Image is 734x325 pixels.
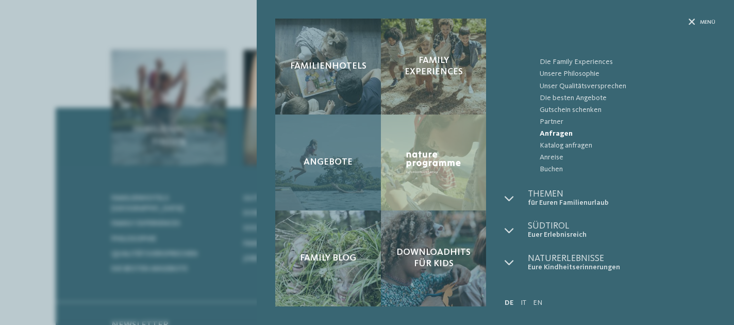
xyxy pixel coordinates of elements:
[528,189,715,207] a: Themen für Euren Familienurlaub
[528,199,715,207] span: für Euren Familienurlaub
[528,231,715,239] span: Euer Erlebnisreich
[290,61,366,72] span: Familienhotels
[528,164,715,175] a: Buchen
[390,247,477,269] span: Downloadhits für Kids
[528,254,715,272] a: Naturerlebnisse Eure Kindheitserinnerungen
[528,116,715,128] a: Partner
[700,19,715,26] span: Menü
[540,116,715,128] span: Partner
[505,299,513,306] a: DE
[540,128,715,140] span: Anfragen
[528,263,715,272] span: Eure Kindheitserinnerungen
[521,299,526,306] a: IT
[404,149,463,176] img: Nature Programme
[528,92,715,104] a: Die besten Angebote
[540,152,715,164] span: Anreise
[540,104,715,116] span: Gutschein schenken
[528,104,715,116] a: Gutschein schenken
[275,115,380,210] a: Jetzt unverbindlich anfragen! Angebote
[528,221,715,239] a: Südtirol Euer Erlebnisreich
[275,210,380,306] a: Jetzt unverbindlich anfragen! Family Blog
[528,56,715,68] a: Die Family Experiences
[528,140,715,152] a: Katalog anfragen
[381,210,486,306] a: Jetzt unverbindlich anfragen! Downloadhits für Kids
[528,80,715,92] a: Unser Qualitätsversprechen
[540,140,715,152] span: Katalog anfragen
[275,19,380,115] a: Jetzt unverbindlich anfragen! Familienhotels
[533,299,542,306] a: EN
[381,19,486,115] a: Jetzt unverbindlich anfragen! Family Experiences
[540,164,715,175] span: Buchen
[304,157,353,168] span: Angebote
[528,189,715,199] span: Themen
[528,254,715,263] span: Naturerlebnisse
[540,92,715,104] span: Die besten Angebote
[540,80,715,92] span: Unser Qualitätsversprechen
[300,253,356,264] span: Family Blog
[528,68,715,80] a: Unsere Philosophie
[540,68,715,80] span: Unsere Philosophie
[390,55,477,77] span: Family Experiences
[528,152,715,164] a: Anreise
[381,115,486,210] a: Jetzt unverbindlich anfragen! Nature Programme
[528,128,715,140] a: Anfragen
[540,56,715,68] span: Die Family Experiences
[528,221,715,231] span: Südtirol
